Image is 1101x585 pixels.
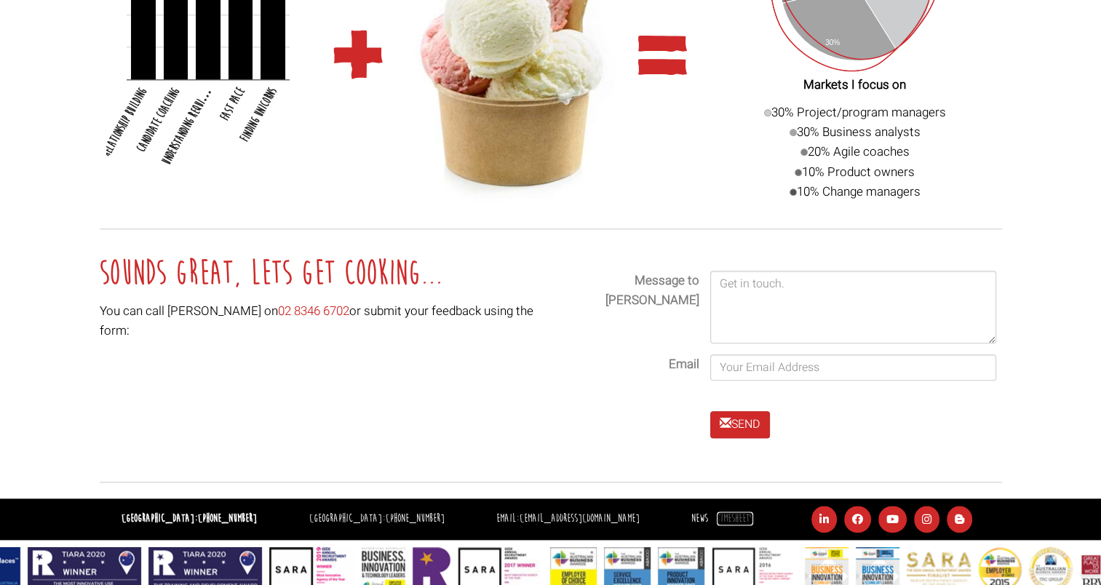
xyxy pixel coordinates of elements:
a: Timesheets [717,512,753,525]
div: + [334,41,386,68]
button: SEND [710,411,770,438]
div: = [638,41,691,68]
div: 30% Project/program managers [764,103,946,122]
strong: Markets I focus on [803,76,906,94]
input: Your Email Address [710,354,996,381]
a: [PHONE_NUMBER] [198,512,257,525]
div: 10% Change managers [764,182,946,202]
li: [GEOGRAPHIC_DATA]: [306,509,448,530]
a: News [691,512,708,525]
strong: [GEOGRAPHIC_DATA]: [122,512,257,525]
text: Fast pace [217,85,247,123]
label: Message to [PERSON_NAME] [556,271,704,310]
a: 02 8346 6702 [278,302,349,320]
text: Candidate coaching [134,85,182,154]
h4: Sounds great, Lets Get Cooking... [100,253,546,293]
div: 10% Product owners [764,162,946,182]
text: Relationship building [99,85,149,159]
a: [PHONE_NUMBER] [386,512,445,525]
div: 30% Business analysts [764,122,946,142]
div: 20% Agile coaches [764,142,946,162]
text: 30% [825,38,840,46]
li: Email: [493,509,643,530]
label: Email [556,354,704,374]
a: [EMAIL_ADDRESS][DOMAIN_NAME] [520,512,640,525]
text: Finding unicorns [237,84,279,144]
p: You can call [PERSON_NAME] on or submit your feedback using the form: [100,301,546,341]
